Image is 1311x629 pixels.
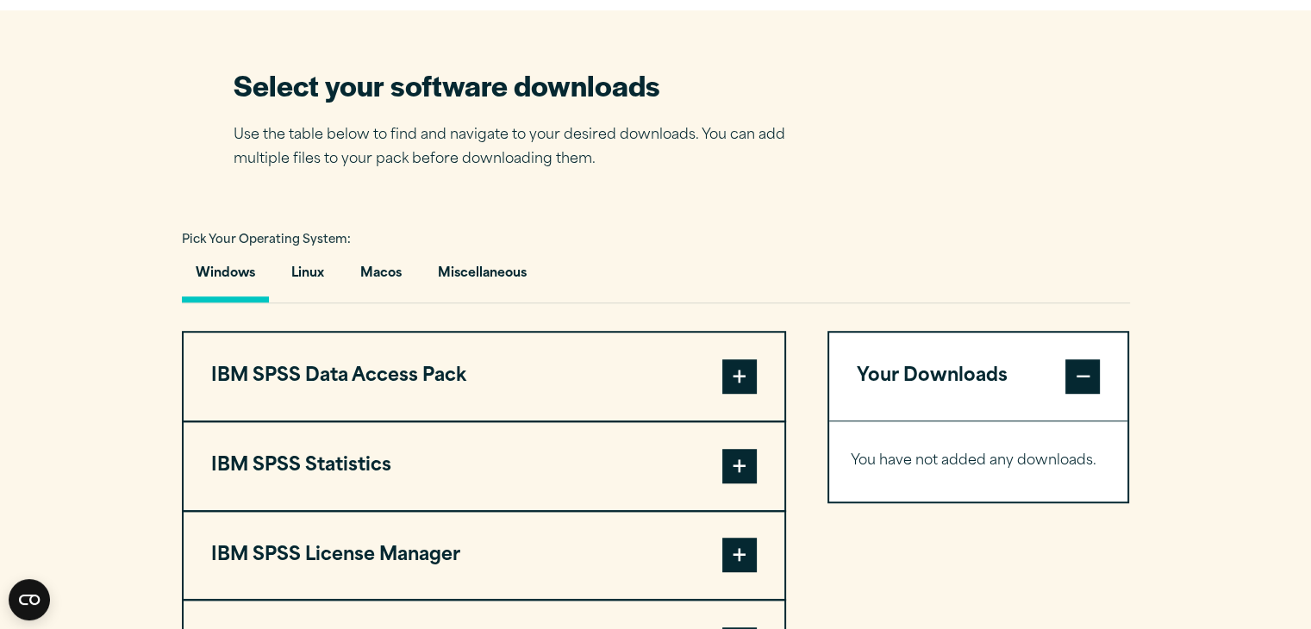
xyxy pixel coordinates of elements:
button: IBM SPSS License Manager [184,512,784,600]
p: Use the table below to find and navigate to your desired downloads. You can add multiple files to... [234,123,811,173]
div: Your Downloads [829,420,1128,501]
p: You have not added any downloads. [851,449,1107,474]
button: Linux [278,253,338,302]
button: Windows [182,253,269,302]
h2: Select your software downloads [234,65,811,104]
button: Your Downloads [829,333,1128,420]
button: Macos [346,253,415,302]
button: IBM SPSS Statistics [184,422,784,510]
button: IBM SPSS Data Access Pack [184,333,784,420]
button: Open CMP widget [9,579,50,620]
button: Miscellaneous [424,253,540,302]
span: Pick Your Operating System: [182,234,351,246]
